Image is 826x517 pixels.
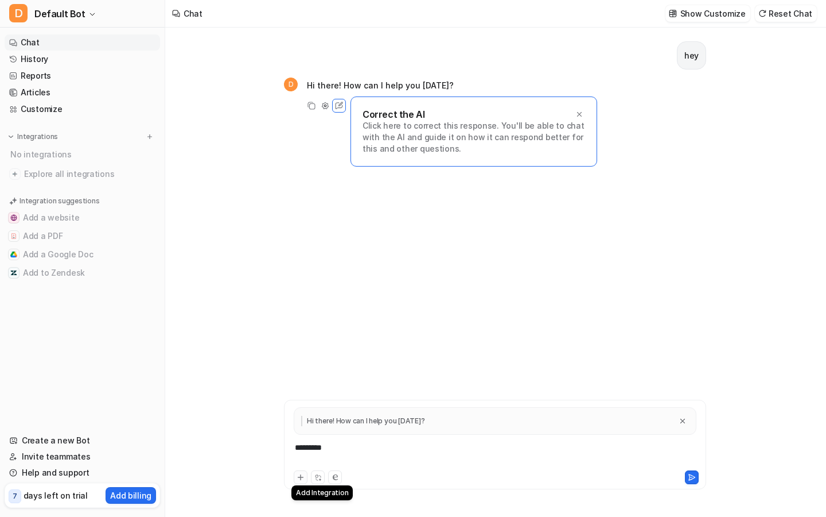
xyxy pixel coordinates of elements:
[363,120,585,155] p: Click here to correct this response. You'll be able to chat with the AI and guide it on how it ca...
[5,245,160,264] button: Add a Google DocAdd a Google Doc
[5,131,61,142] button: Integrations
[291,485,353,500] div: Add Integration
[7,133,15,141] img: expand menu
[20,196,99,206] p: Integration suggestions
[146,133,154,141] img: menu_add.svg
[676,415,689,427] button: Close quote
[9,4,28,22] span: D
[301,416,424,426] p: Hi there! How can I help you [DATE]?
[5,84,160,101] a: Articles
[307,79,454,92] p: Hi there! How can I help you [DATE]?
[10,233,17,240] img: Add a PDF
[665,5,750,22] button: Show Customize
[680,7,746,20] p: Show Customize
[24,165,155,183] span: Explore all integrations
[5,433,160,449] a: Create a new Bot
[758,9,766,18] img: reset
[184,7,202,20] div: Chat
[5,264,160,282] button: Add to ZendeskAdd to Zendesk
[284,78,298,91] span: D
[24,489,88,501] p: days left on trial
[9,168,21,180] img: explore all integrations
[5,465,160,481] a: Help and support
[10,269,17,276] img: Add to Zendesk
[5,166,160,182] a: Explore all integrations
[5,227,160,245] button: Add a PDFAdd a PDF
[13,491,17,501] p: 7
[5,51,160,67] a: History
[755,5,817,22] button: Reset Chat
[5,449,160,465] a: Invite teammates
[10,214,17,221] img: Add a website
[684,49,699,63] p: hey
[5,68,160,84] a: Reports
[363,109,424,120] p: Correct the AI
[5,209,160,227] button: Add a websiteAdd a website
[7,145,160,164] div: No integrations
[17,132,58,141] p: Integrations
[10,251,17,258] img: Add a Google Doc
[110,489,151,501] p: Add billing
[34,6,85,22] span: Default Bot
[106,487,156,504] button: Add billing
[5,34,160,51] a: Chat
[669,9,677,18] img: customize
[5,101,160,117] a: Customize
